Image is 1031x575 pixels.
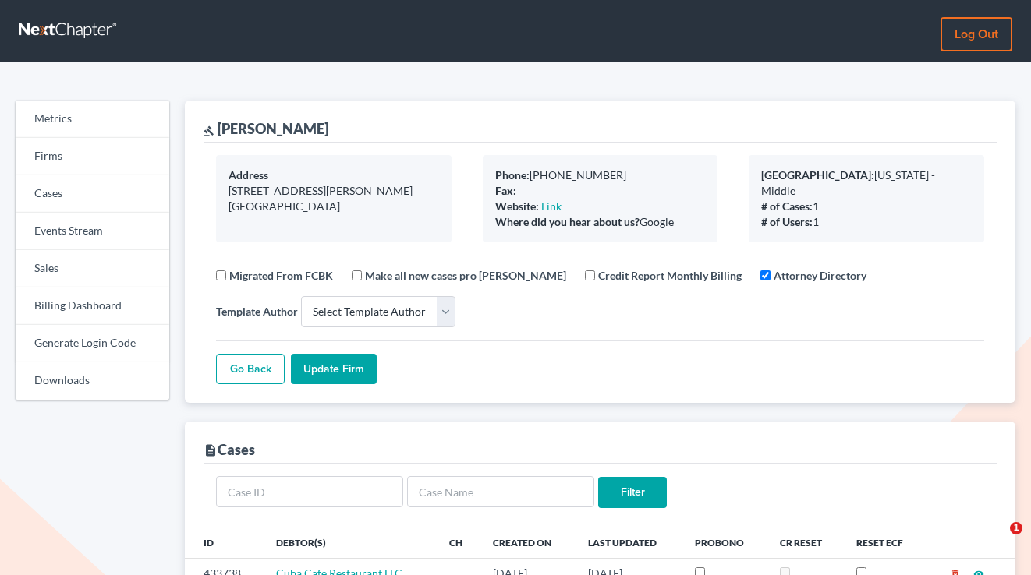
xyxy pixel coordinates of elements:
i: description [204,443,218,457]
label: Template Author [216,303,298,319]
label: Attorney Directory [774,267,866,284]
th: Last Updated [576,527,682,558]
a: Metrics [16,101,169,138]
label: Migrated From FCBK [229,267,333,284]
b: # of Users: [761,215,813,228]
b: [GEOGRAPHIC_DATA]: [761,168,874,182]
label: Credit Report Monthly Billing [598,267,742,284]
div: 1 [761,199,972,214]
a: Generate Login Code [16,325,169,362]
b: Where did you hear about us? [495,215,640,228]
th: ProBono [682,527,767,558]
th: Debtor(s) [264,527,437,558]
b: Fax: [495,184,516,197]
b: Phone: [495,168,530,182]
input: Case Name [407,476,594,507]
b: # of Cases: [761,199,813,213]
a: Go Back [216,354,285,385]
div: Google [495,214,706,230]
a: Cases [16,175,169,213]
div: [PERSON_NAME] [204,119,328,138]
th: ID [185,527,264,558]
div: [PHONE_NUMBER] [495,168,706,183]
input: Filter [598,477,667,508]
iframe: Intercom live chat [978,522,1015,559]
a: Sales [16,250,169,287]
div: Cases [204,440,255,459]
div: [US_STATE] - Middle [761,168,972,199]
th: CR Reset [767,527,844,558]
a: Downloads [16,362,169,400]
th: Ch [437,527,480,558]
a: Log out [941,17,1012,51]
i: gavel [204,125,214,136]
a: Billing Dashboard [16,287,169,325]
th: Created On [480,527,576,558]
a: Firms [16,138,169,175]
div: [GEOGRAPHIC_DATA] [229,199,439,214]
b: Website: [495,199,539,213]
label: Make all new cases pro [PERSON_NAME] [365,267,566,284]
input: Update Firm [291,354,377,385]
div: 1 [761,214,972,230]
a: Link [541,199,562,213]
b: Address [229,168,268,182]
input: Case ID [216,476,403,507]
div: [STREET_ADDRESS][PERSON_NAME] [229,183,439,199]
th: Reset ECF [844,527,926,558]
a: Events Stream [16,213,169,250]
span: 1 [1010,522,1022,534]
